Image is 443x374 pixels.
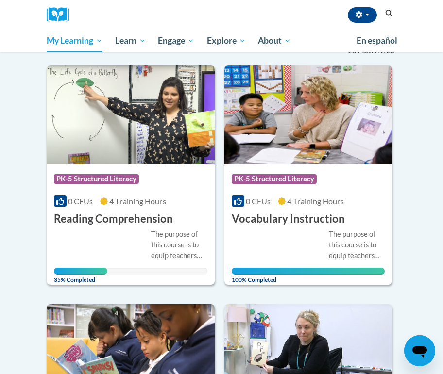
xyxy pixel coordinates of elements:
div: Your progress [54,268,107,275]
span: My Learning [47,35,102,47]
h3: Vocabulary Instruction [232,211,345,227]
div: The purpose of this course is to equip teachers with research-based knowledge and strategies to p... [329,229,385,261]
span: 35% Completed [54,268,107,283]
a: My Learning [40,30,109,52]
span: Learn [115,35,146,47]
button: Account Settings [348,7,377,23]
span: 4 Training Hours [287,196,344,206]
iframe: Button to launch messaging window [404,335,435,366]
img: Course Logo [224,65,392,164]
span: Explore [207,35,246,47]
a: En español [350,31,404,51]
span: En español [357,35,397,46]
a: Course LogoPK-5 Structured Literacy0 CEUs4 Training Hours Reading ComprehensionThe purpose of thi... [47,65,215,285]
span: PK-5 Structured Literacy [232,174,317,184]
span: 100% Completed [232,268,385,283]
div: Main menu [39,30,404,52]
span: About [258,35,291,47]
div: The purpose of this course is to equip teachers with the necessary knowledge and strategies to pr... [151,229,207,261]
div: Your progress [232,268,385,275]
button: Search [382,8,396,19]
a: Learn [109,30,152,52]
img: Course Logo [47,65,215,164]
span: 0 CEUs [68,196,93,206]
span: PK-5 Structured Literacy [54,174,139,184]
a: Cox Campus [47,7,76,22]
a: Explore [201,30,252,52]
h3: Reading Comprehension [54,211,173,227]
span: Engage [158,35,194,47]
span: 0 CEUs [246,196,271,206]
a: Course LogoPK-5 Structured Literacy0 CEUs4 Training Hours Vocabulary InstructionThe purpose of th... [224,65,392,285]
a: About [252,30,298,52]
img: Logo brand [47,7,76,22]
span: 4 Training Hours [109,196,166,206]
a: Engage [152,30,201,52]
